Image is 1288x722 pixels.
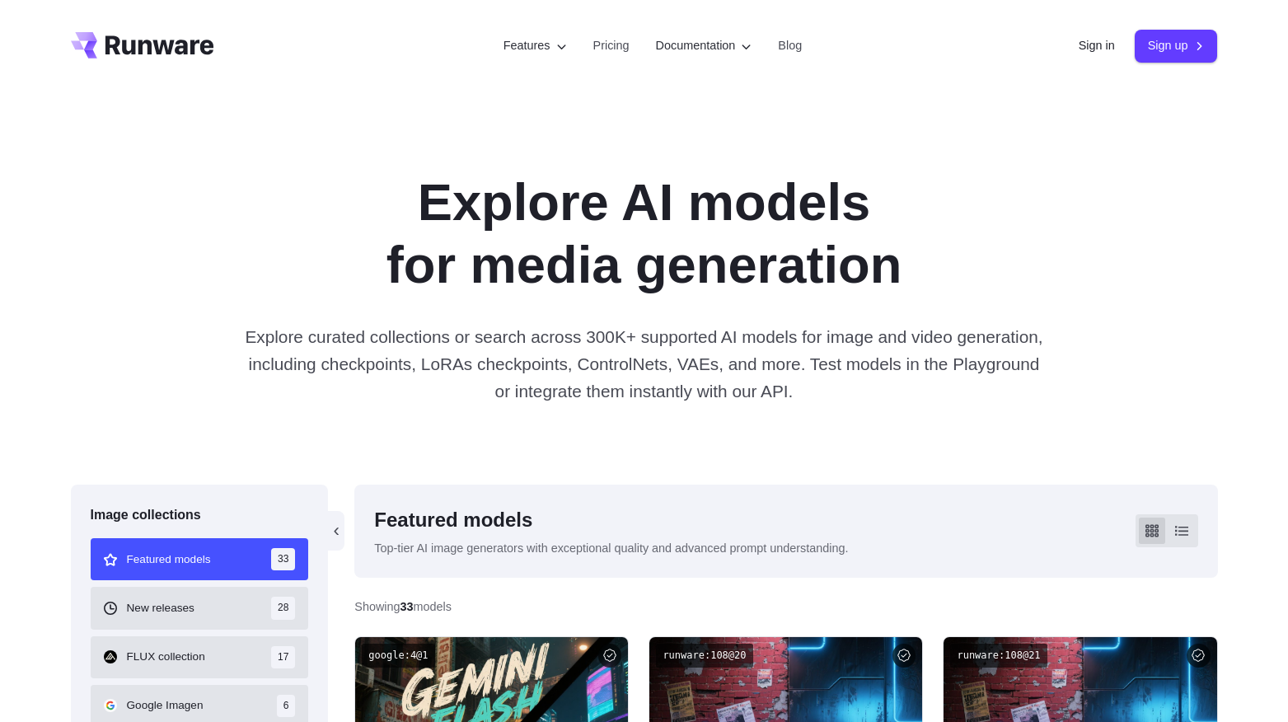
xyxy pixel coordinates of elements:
label: Documentation [656,36,752,55]
span: 28 [271,597,295,619]
span: Google Imagen [127,696,204,715]
a: Blog [778,36,802,55]
button: Featured models 33 [91,538,309,580]
code: google:4@1 [362,644,434,668]
span: Featured models [127,551,211,569]
span: 6 [277,695,296,717]
span: 17 [271,646,295,668]
a: Pricing [593,36,630,55]
label: Features [503,36,567,55]
div: Showing models [354,598,452,617]
div: Image collections [91,504,309,526]
button: ‹ [328,511,344,551]
strong: 33 [400,600,414,613]
span: FLUX collection [127,648,205,666]
a: Sign in [1079,36,1115,55]
button: FLUX collection 17 [91,636,309,678]
a: Sign up [1135,30,1218,62]
p: Top-tier AI image generators with exceptional quality and advanced prompt understanding. [374,539,848,558]
a: Go to / [71,32,214,59]
span: 33 [271,548,295,570]
span: New releases [127,599,194,617]
p: Explore curated collections or search across 300K+ supported AI models for image and video genera... [242,323,1045,406]
h1: Explore AI models for media generation [185,171,1103,297]
button: New releases 28 [91,587,309,629]
div: Featured models [374,504,848,536]
code: runware:108@20 [656,644,752,668]
code: runware:108@21 [950,644,1047,668]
